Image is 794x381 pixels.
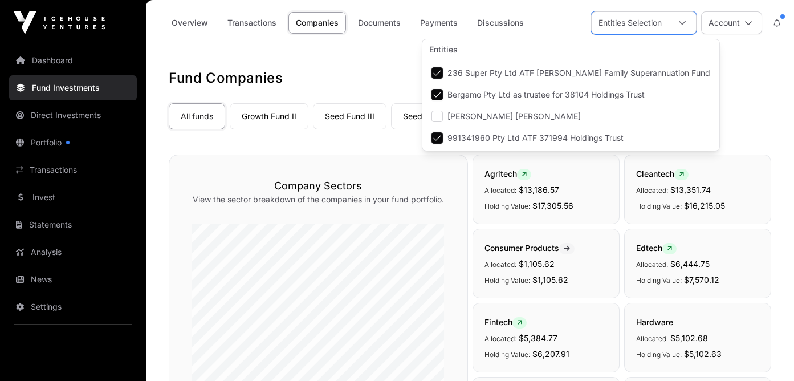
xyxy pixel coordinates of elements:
button: Account [701,11,762,34]
h3: Company Sectors [192,178,445,194]
span: Holding Value: [636,276,682,285]
span: $16,215.05 [684,201,725,210]
a: Invest [9,185,137,210]
a: Documents [351,12,408,34]
a: Seed Fund IV [391,103,466,129]
li: 236 Super Pty Ltd ATF Richardson Family Superannuation Fund [425,63,717,83]
a: Companies [288,12,346,34]
span: Consumer Products [484,243,575,253]
li: Bergamo Pty Ltd as trustee for 38104 Holdings Trust [425,84,717,105]
a: Growth Fund II [230,103,308,129]
span: $6,444.75 [670,259,710,269]
span: $13,186.57 [519,185,559,194]
span: Cleantech [636,169,689,179]
a: Analysis [9,240,137,265]
span: Bergamo Pty Ltd as trustee for 38104 Holdings Trust [447,91,645,99]
span: Allocated: [484,260,516,269]
span: $13,351.74 [670,185,711,194]
span: $5,102.68 [670,333,708,343]
span: Allocated: [636,186,668,194]
span: Agritech [484,169,531,179]
li: 991341960 Pty Ltd ATF 371994 Holdings Trust [425,128,717,148]
span: [PERSON_NAME] [PERSON_NAME] [447,112,581,120]
span: Holding Value: [636,202,682,210]
a: Statements [9,212,137,237]
span: $5,384.77 [519,333,557,343]
ul: Option List [422,60,719,151]
span: Allocated: [636,334,668,343]
div: Entities Selection [592,12,669,34]
a: Overview [164,12,215,34]
a: Transactions [9,157,137,183]
a: Direct Investments [9,103,137,128]
span: Fintech [484,317,527,327]
img: Icehouse Ventures Logo [14,11,105,34]
span: $1,105.62 [532,275,568,285]
span: Edtech [636,243,677,253]
span: 991341960 Pty Ltd ATF 371994 Holdings Trust [447,134,624,142]
span: $5,102.63 [684,349,722,359]
a: Fund Investments [9,75,137,100]
p: View the sector breakdown of the companies in your fund portfolio. [192,194,445,205]
a: News [9,267,137,292]
a: Payments [413,12,465,34]
iframe: Chat Widget [737,326,794,381]
h1: Fund Companies [169,69,771,87]
a: All funds [169,103,225,129]
span: $6,207.91 [532,349,569,359]
span: Hardware [636,317,673,327]
a: Settings [9,294,137,319]
span: Holding Value: [484,276,530,285]
span: Allocated: [636,260,668,269]
span: Holding Value: [636,350,682,359]
a: Discussions [470,12,531,34]
li: Jack William Richardson [425,106,717,127]
span: Holding Value: [484,350,530,359]
span: Allocated: [484,186,516,194]
span: $7,570.12 [684,275,719,285]
span: Allocated: [484,334,516,343]
span: $17,305.56 [532,201,573,210]
span: Holding Value: [484,202,530,210]
span: $1,105.62 [519,259,555,269]
a: Portfolio [9,130,137,155]
a: Dashboard [9,48,137,73]
a: Seed Fund III [313,103,386,129]
div: Entities [422,39,719,60]
a: Transactions [220,12,284,34]
span: 236 Super Pty Ltd ATF [PERSON_NAME] Family Superannuation Fund [447,69,710,77]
